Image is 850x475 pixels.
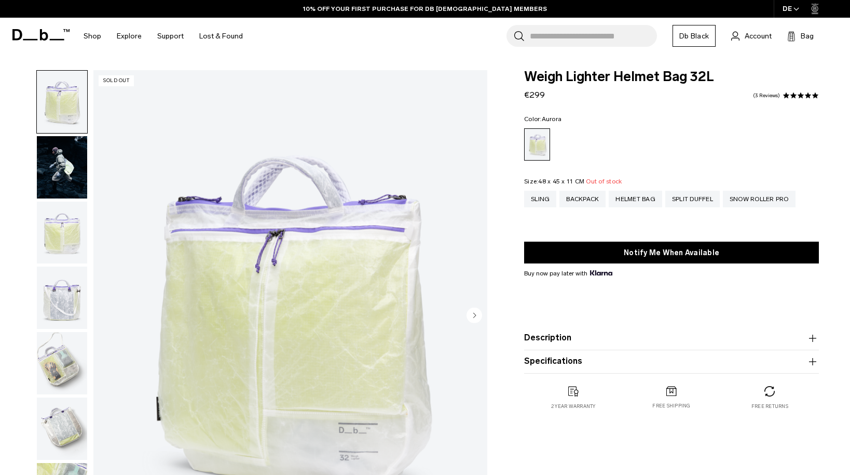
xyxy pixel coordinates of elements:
[303,4,547,14] a: 10% OFF YOUR FIRST PURCHASE FOR DB [DEMOGRAPHIC_DATA] MEMBERS
[542,115,562,123] span: Aurora
[524,242,819,263] button: Notify Me When Available
[673,25,716,47] a: Db Black
[801,31,814,42] span: Bag
[36,266,88,329] button: Weigh_Lighter_Helmet_Bag_32L_3.png
[99,75,134,86] p: Sold Out
[37,332,87,394] img: Weigh_Lighter_Helmet_Bag_32L_4.png
[723,191,796,207] a: Snow Roller Pro
[787,30,814,42] button: Bag
[524,178,622,184] legend: Size:
[609,191,662,207] a: Helmet Bag
[76,18,251,55] nav: Main Navigation
[37,136,87,199] img: Weigh_Lighter_Helmetbag_32L_Lifestyle.png
[665,191,720,207] a: Split Duffel
[745,31,772,42] span: Account
[37,267,87,329] img: Weigh_Lighter_Helmet_Bag_32L_3.png
[36,332,88,395] button: Weigh_Lighter_Helmet_Bag_32L_4.png
[524,70,819,84] span: Weigh Lighter Helmet Bag 32L
[731,30,772,42] a: Account
[551,403,596,410] p: 2 year warranty
[652,402,690,410] p: Free shipping
[36,397,88,460] button: Weigh_Lighter_Helmet_Bag_32L_5.png
[36,136,88,199] button: Weigh_Lighter_Helmetbag_32L_Lifestyle.png
[199,18,243,55] a: Lost & Found
[753,93,780,98] a: 3 reviews
[524,90,545,100] span: €299
[84,18,101,55] a: Shop
[590,270,612,275] img: {"height" => 20, "alt" => "Klarna"}
[586,178,622,185] span: Out of stock
[524,332,819,345] button: Description
[467,308,482,325] button: Next slide
[37,71,87,133] img: Weigh_Lighter_Helmet_Bag_32L_1.png
[117,18,142,55] a: Explore
[524,355,819,368] button: Specifications
[538,178,584,185] span: 48 x 45 x 11 CM
[524,116,561,122] legend: Color:
[37,398,87,460] img: Weigh_Lighter_Helmet_Bag_32L_5.png
[524,269,612,278] span: Buy now pay later with
[524,128,550,161] a: Aurora
[559,191,606,207] a: Backpack
[157,18,184,55] a: Support
[36,70,88,134] button: Weigh_Lighter_Helmet_Bag_32L_1.png
[524,191,556,207] a: Sling
[751,403,788,410] p: Free returns
[36,201,88,265] button: Weigh_Lighter_Helmet_Bag_32L_2.png
[37,202,87,264] img: Weigh_Lighter_Helmet_Bag_32L_2.png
